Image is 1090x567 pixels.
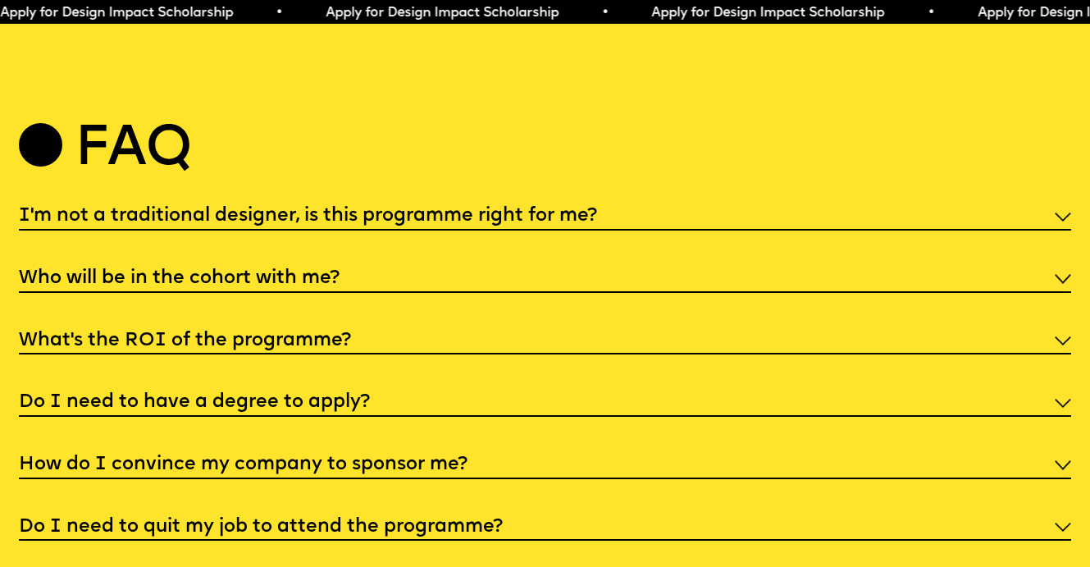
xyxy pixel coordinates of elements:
[276,7,283,20] span: •
[75,126,190,174] h2: Faq
[19,271,340,287] h5: Who will be in the cohort with me?
[928,7,935,20] span: •
[601,7,609,20] span: •
[19,333,351,350] h5: What’s the ROI of the programme?
[19,395,370,411] h5: Do I need to have a degree to apply?
[19,208,597,225] h5: I'm not a traditional designer, is this programme right for me?
[19,457,467,473] h5: How do I convince my company to sponsor me?
[19,519,503,536] h5: Do I need to quit my job to attend the programme?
